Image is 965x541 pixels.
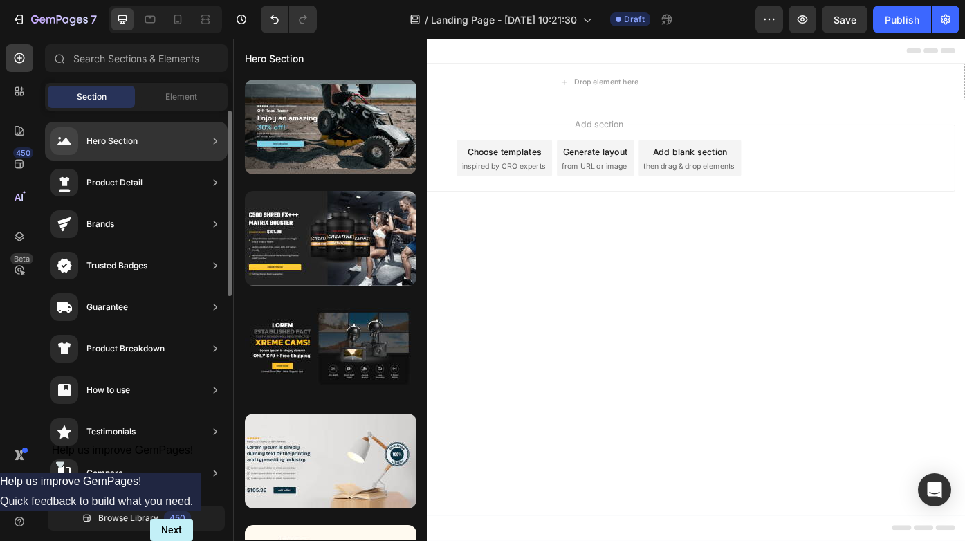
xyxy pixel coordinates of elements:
[86,259,147,273] div: Trusted Badges
[165,91,197,103] span: Element
[373,138,447,151] span: from URL or image
[86,342,165,356] div: Product Breakdown
[873,6,931,33] button: Publish
[266,121,350,136] div: Choose templates
[52,444,194,456] span: Help us improve GemPages!
[259,138,354,151] span: inspired by CRO experts
[86,134,138,148] div: Hero Section
[431,12,577,27] span: Landing Page - [DATE] 10:21:30
[476,121,560,136] div: Add blank section
[383,90,448,104] span: Add section
[86,383,130,397] div: How to use
[885,12,919,27] div: Publish
[10,253,33,264] div: Beta
[13,147,33,158] div: 450
[77,91,107,103] span: Section
[834,14,856,26] span: Save
[261,6,317,33] div: Undo/Redo
[918,473,951,506] div: Open Intercom Messenger
[91,11,97,28] p: 7
[86,425,136,439] div: Testimonials
[425,12,428,27] span: /
[624,13,645,26] span: Draft
[375,121,448,136] div: Generate layout
[52,444,194,473] button: Show survey - Help us improve GemPages!
[86,176,143,190] div: Product Detail
[233,39,965,541] iframe: Design area
[387,44,460,55] div: Drop element here
[822,6,867,33] button: Save
[6,6,103,33] button: 7
[45,44,228,72] input: Search Sections & Elements
[86,217,114,231] div: Brands
[466,138,569,151] span: then drag & drop elements
[86,300,128,314] div: Guarantee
